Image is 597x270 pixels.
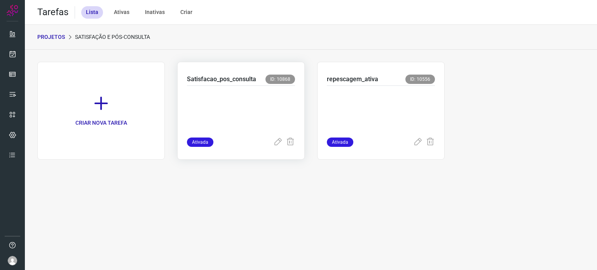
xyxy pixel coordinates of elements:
[187,75,256,84] p: Satisfacao_pos_consulta
[327,138,353,147] span: Ativada
[187,138,213,147] span: Ativada
[81,6,103,19] div: Lista
[75,119,127,127] p: CRIAR NOVA TAREFA
[37,33,65,41] p: PROJETOS
[8,256,17,265] img: avatar-user-boy.jpg
[7,5,18,16] img: Logo
[37,7,68,18] h2: Tarefas
[265,75,295,84] span: ID: 10868
[140,6,169,19] div: Inativas
[176,6,197,19] div: Criar
[109,6,134,19] div: Ativas
[327,75,378,84] p: repescagem_ativa
[37,62,165,160] a: CRIAR NOVA TAREFA
[405,75,435,84] span: ID: 10556
[75,33,150,41] p: Satisfação e Pós-Consulta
